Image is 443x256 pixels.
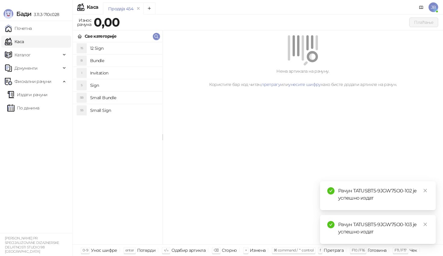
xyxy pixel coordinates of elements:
[83,248,88,252] span: 0-9
[338,221,429,235] div: Рачун TATUSBT5-9JGW75O0-103 је успешно издат
[77,81,86,90] div: S
[423,188,427,193] span: close
[5,236,59,254] small: [PERSON_NAME] PR SPECIJALIZOVANE DIZAJNERSKE DELATNOSTI STUDIO 98 [GEOGRAPHIC_DATA]
[90,93,158,103] h4: Small Bundle
[288,82,321,87] a: унесите шифру
[423,222,427,226] span: close
[90,106,158,115] h4: Small Sign
[171,246,206,254] div: Одабир артикла
[31,12,59,17] span: 3.11.3-710c028
[5,36,24,48] a: Каса
[327,187,335,194] span: check-circle
[90,68,158,78] h4: Invitation
[134,6,142,11] button: remove
[274,248,314,252] span: ⌘ command / ⌃ control
[429,2,438,12] span: JB
[91,246,117,254] div: Унос шифре
[4,9,13,19] img: Logo
[14,49,31,61] span: Каталог
[143,2,156,14] button: Add tab
[368,246,386,254] div: Готовина
[410,246,417,254] div: Чек
[7,102,39,114] a: По данима
[90,43,158,53] h4: 12 Sign
[125,248,134,252] span: enter
[108,5,133,12] div: Продаја 454
[394,248,406,252] span: F11 / F17
[7,89,48,101] a: Издати рачуни
[77,43,86,53] div: 1S
[77,106,86,115] div: SS
[416,2,426,12] a: Документација
[261,82,280,87] a: претрагу
[214,248,218,252] span: ⌫
[324,246,344,254] div: Претрага
[77,93,86,103] div: SB
[94,15,120,30] strong: 0,00
[16,10,31,17] span: Бади
[73,42,162,244] div: grid
[164,248,168,252] span: ↑/↓
[77,56,86,65] div: B
[137,246,156,254] div: Потврди
[409,17,438,27] button: Плаћање
[77,68,86,78] div: I
[90,56,158,65] h4: Bundle
[85,33,116,40] div: Све категорије
[327,221,335,228] span: check-circle
[14,75,51,87] span: Фискални рачуни
[76,16,93,28] div: Износ рачуна
[87,5,98,10] div: Каса
[245,248,247,252] span: +
[338,187,429,202] div: Рачун TATUSBT5-9JGW75O0-102 је успешно издат
[250,246,265,254] div: Измена
[170,68,436,88] div: Нема артикала на рачуну. Користите бар код читач, или како бисте додали артикле на рачун.
[14,62,37,74] span: Документи
[422,187,429,194] a: Close
[422,221,429,228] a: Close
[5,22,32,34] a: Почетна
[222,246,237,254] div: Сторно
[90,81,158,90] h4: Sign
[320,248,321,252] span: f
[352,248,365,252] span: F10 / F16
